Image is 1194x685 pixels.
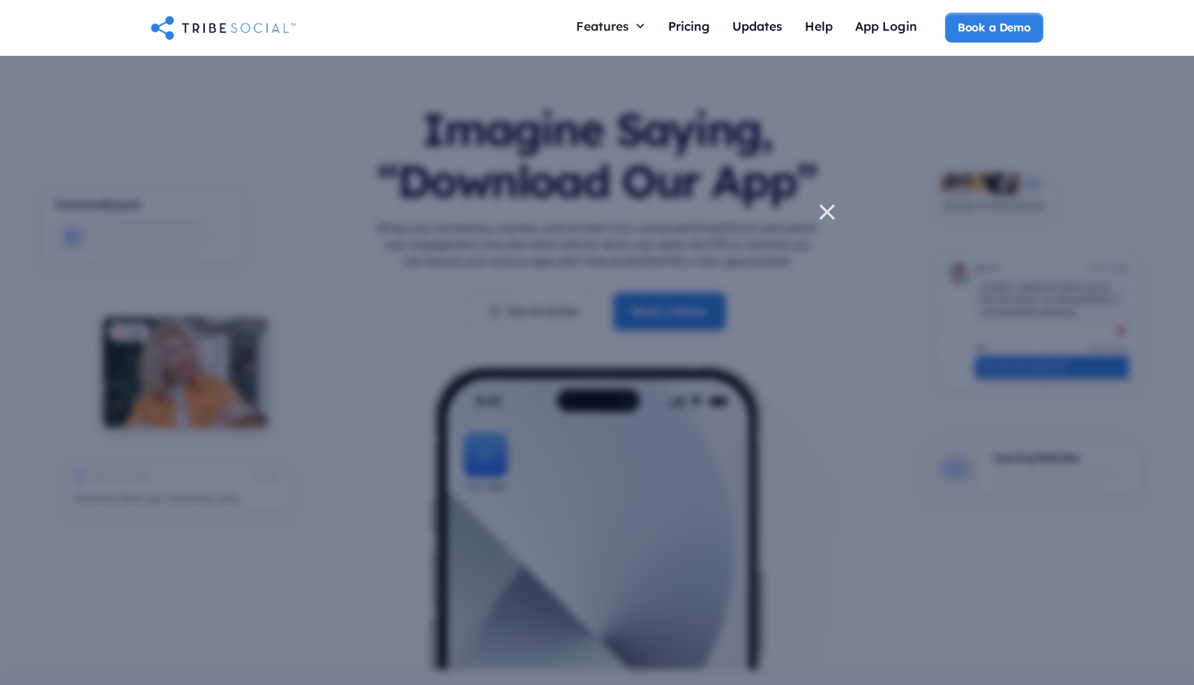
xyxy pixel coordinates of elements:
a: Updates [721,13,794,43]
a: Help [794,13,844,43]
a: Book a Demo [945,13,1043,42]
a: App Login [844,13,928,43]
a: Pricing [657,13,721,43]
a: home [151,13,296,41]
div: Features [565,13,657,39]
div: Updates [732,18,783,33]
div: Help [805,18,833,33]
div: Features [576,18,629,33]
div: App Login [855,18,917,33]
div: Pricing [668,18,710,33]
